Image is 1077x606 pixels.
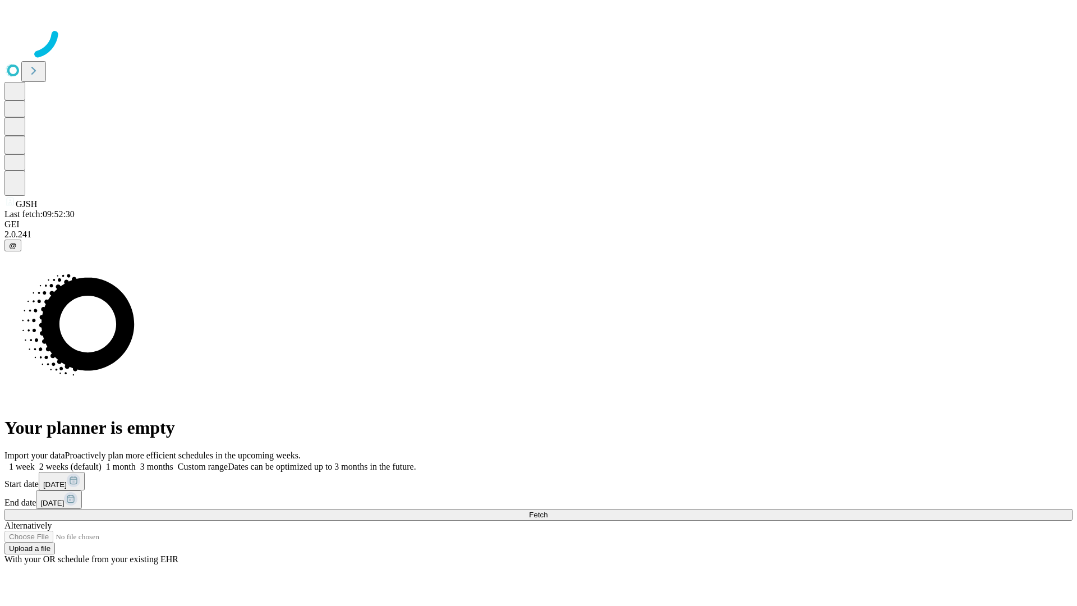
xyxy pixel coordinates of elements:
[4,521,52,530] span: Alternatively
[178,462,228,471] span: Custom range
[9,241,17,250] span: @
[4,240,21,251] button: @
[65,451,301,460] span: Proactively plan more efficient schedules in the upcoming weeks.
[529,511,547,519] span: Fetch
[4,554,178,564] span: With your OR schedule from your existing EHR
[4,509,1073,521] button: Fetch
[4,543,55,554] button: Upload a file
[16,199,37,209] span: GJSH
[36,490,82,509] button: [DATE]
[39,472,85,490] button: [DATE]
[4,451,65,460] span: Import your data
[4,472,1073,490] div: Start date
[4,229,1073,240] div: 2.0.241
[228,462,416,471] span: Dates can be optimized up to 3 months in the future.
[40,499,64,507] span: [DATE]
[39,462,102,471] span: 2 weeks (default)
[9,462,35,471] span: 1 week
[4,490,1073,509] div: End date
[106,462,136,471] span: 1 month
[4,417,1073,438] h1: Your planner is empty
[4,219,1073,229] div: GEI
[4,209,75,219] span: Last fetch: 09:52:30
[43,480,67,489] span: [DATE]
[140,462,173,471] span: 3 months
